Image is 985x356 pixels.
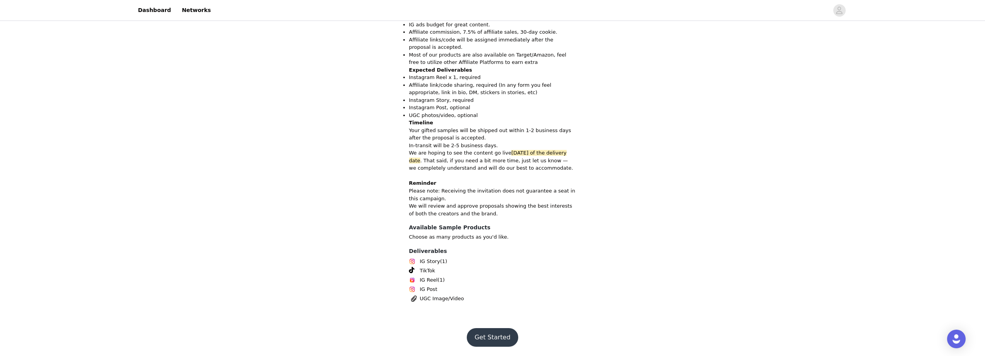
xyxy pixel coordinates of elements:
[420,267,435,275] span: TikTok
[409,21,576,29] li: IG ads budget for great content.
[409,104,576,112] li: Instagram Post, optional
[409,286,415,292] img: Instagram Icon
[420,295,464,303] span: UGC Image/Video
[420,258,440,265] span: IG Story
[836,4,843,17] div: avatar
[409,149,576,172] p: We are hoping to see the content go live . That said, if you need a bit more time, just let us kn...
[409,51,576,66] li: Most of our products are also available on Target/Amazon, feel free to utilize other Affiliate Pl...
[440,258,447,265] span: (1)
[409,127,576,150] p: Your gifted samples will be shipped out within 1-2 business days after the proposal is accepted. ...
[409,96,576,104] li: Instagram Story, required
[409,81,576,96] li: Affiliate link/code sharing, required (In any form you feel appropriate, link in bio, DM, sticker...
[409,112,576,119] li: UGC photos/video, optional
[134,2,176,19] a: Dashboard
[438,276,445,284] span: (1)
[409,150,567,163] span: [DATE] of the delivery date
[409,247,576,255] h4: Deliverables
[409,74,576,81] li: Instagram Reel x 1, required
[409,28,576,36] li: Affiliate commission, 7.5% of affiliate sales, 30-day cookie.
[420,276,438,284] span: IG Reel
[409,180,437,186] strong: Reminder
[409,120,433,126] strong: Timeline
[409,258,415,265] img: Instagram Icon
[409,67,472,73] strong: Expected Deliverables
[947,330,966,348] div: Open Intercom Messenger
[177,2,216,19] a: Networks
[409,233,576,241] p: Choose as many products as you'd like.
[420,285,437,293] span: IG Post
[409,277,415,283] img: Instagram Reels Icon
[409,187,576,217] p: Please note: Receiving the invitation does not guarantee a seat in this campaign. We will review ...
[409,36,576,51] li: Affiliate links/code will be assigned immediately after the proposal is accepted.
[467,328,518,347] button: Get Started
[409,224,576,232] h4: Available Sample Products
